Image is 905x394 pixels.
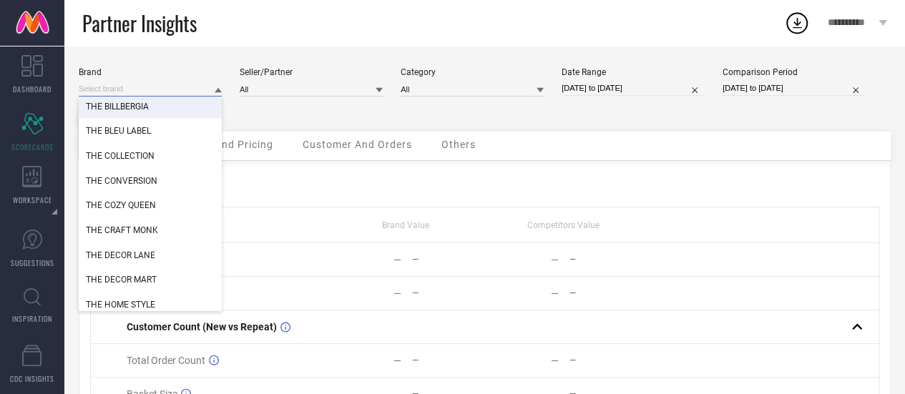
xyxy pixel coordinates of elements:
span: THE BILLBERGIA [86,102,149,112]
span: THE CRAFT MONK [86,225,158,235]
div: — [569,288,642,298]
input: Select comparison period [723,81,866,96]
span: DASHBOARD [13,84,52,94]
div: — [412,355,484,365]
div: Category [401,67,544,77]
span: Others [441,139,476,150]
div: — [551,287,559,299]
span: THE COLLECTION [86,151,155,161]
span: THE DECOR MART [86,275,157,285]
span: Total Order Count [127,355,205,366]
span: Brand Value [382,220,429,230]
span: SUGGESTIONS [11,257,54,268]
div: — [393,355,401,366]
span: SCORECARDS [11,142,54,152]
span: Customer And Orders [303,139,412,150]
span: CDC INSIGHTS [10,373,54,384]
span: Competitors Value [527,220,600,230]
span: THE HOME STYLE [86,300,155,310]
div: — [393,287,401,299]
div: — [551,254,559,265]
div: Metrics [90,172,879,189]
div: Seller/Partner [240,67,383,77]
div: THE HOME STYLE [79,292,222,317]
span: THE BLEU LABEL [86,126,151,136]
span: INSPIRATION [12,313,52,324]
div: THE COZY QUEEN [79,193,222,217]
span: WORKSPACE [13,194,52,205]
span: THE COZY QUEEN [86,200,156,210]
div: THE CONVERSION [79,169,222,193]
div: THE COLLECTION [79,144,222,168]
div: — [412,255,484,265]
div: THE CRAFT MONK [79,218,222,242]
div: THE BLEU LABEL [79,119,222,143]
div: THE DECOR LANE [79,243,222,267]
div: Brand [79,67,222,77]
div: — [569,255,642,265]
span: THE CONVERSION [86,176,157,186]
span: Partner Insights [82,9,197,38]
div: THE BILLBERGIA [79,94,222,119]
div: — [551,355,559,366]
div: — [569,355,642,365]
span: Customer Count (New vs Repeat) [127,321,277,333]
span: THE DECOR LANE [86,250,155,260]
div: Comparison Period [723,67,866,77]
div: Date Range [562,67,705,77]
div: Open download list [784,10,810,36]
div: THE DECOR MART [79,267,222,292]
input: Select date range [562,81,705,96]
div: — [412,288,484,298]
input: Select brand [79,82,222,97]
div: — [393,254,401,265]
